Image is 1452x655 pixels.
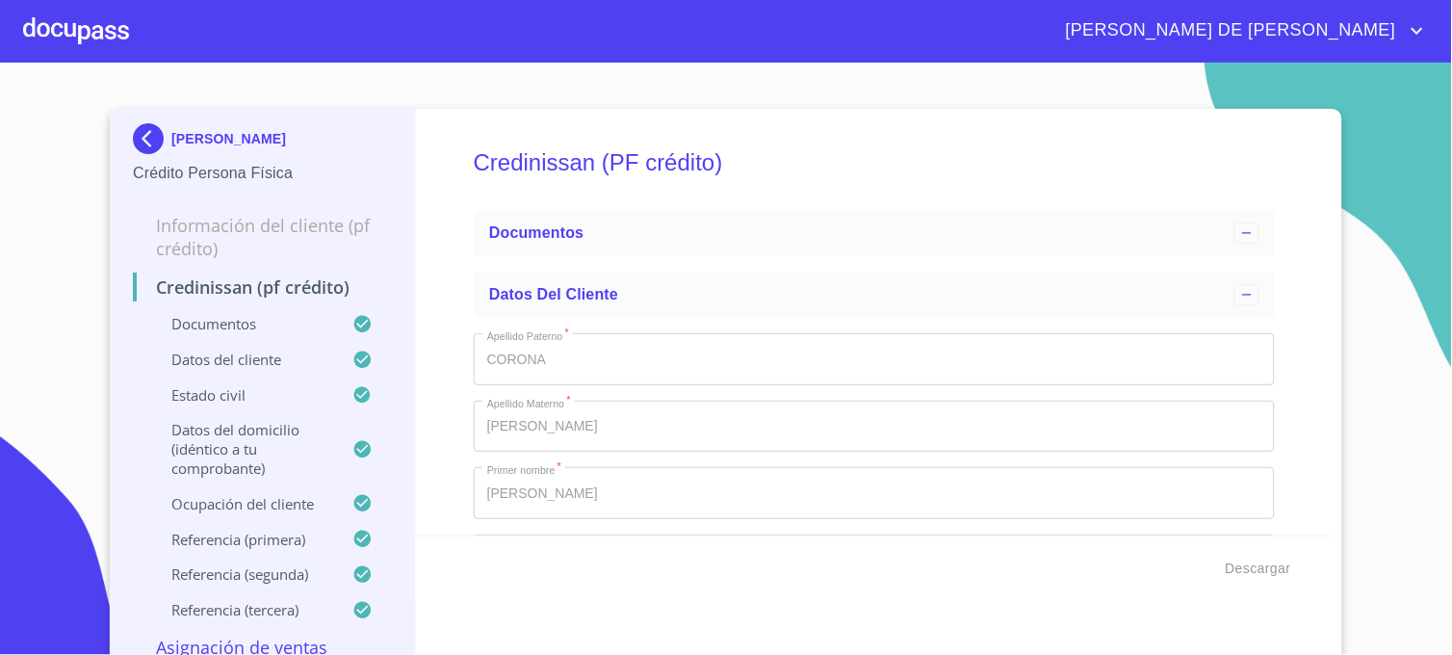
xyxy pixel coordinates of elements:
p: Estado Civil [133,385,352,405]
span: [PERSON_NAME] DE [PERSON_NAME] [1051,15,1406,46]
p: Datos del cliente [133,350,352,369]
span: Datos del cliente [489,286,618,302]
div: Documentos [474,210,1275,256]
h5: Credinissan (PF crédito) [474,123,1275,202]
p: Ocupación del Cliente [133,494,352,513]
p: Referencia (primera) [133,530,352,549]
p: Credinissan (PF crédito) [133,275,392,299]
p: Crédito Persona Física [133,162,392,185]
div: Datos del cliente [474,272,1275,318]
div: [PERSON_NAME] [133,123,392,162]
p: Información del cliente (PF crédito) [133,214,392,260]
p: Referencia (segunda) [133,564,352,584]
span: Descargar [1226,557,1291,581]
p: Documentos [133,314,352,333]
p: Referencia (tercera) [133,600,352,619]
img: Docupass spot blue [133,123,171,154]
button: account of current user [1051,15,1429,46]
button: Descargar [1218,551,1299,587]
span: Documentos [489,224,583,241]
p: [PERSON_NAME] [171,131,286,146]
p: Datos del domicilio (idéntico a tu comprobante) [133,420,352,478]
